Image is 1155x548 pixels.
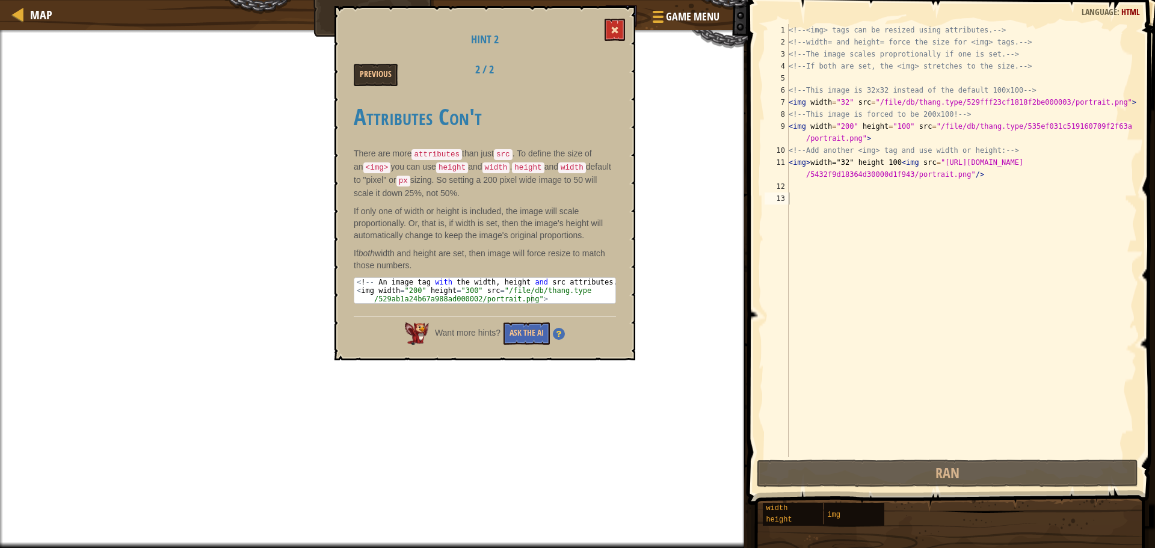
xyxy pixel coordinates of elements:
span: Map [30,7,52,23]
img: AI [405,322,429,344]
code: height [436,162,468,173]
button: Game Menu [643,5,727,33]
div: 2 [765,36,789,48]
span: Ran [935,463,959,482]
code: <img> [363,162,391,173]
h2: 2 / 2 [447,64,522,76]
div: 5 [765,72,789,84]
div: 13 [765,192,789,205]
span: Game Menu [666,9,719,25]
span: height [766,516,792,524]
p: If width and height are set, then image will force resize to match those numbers. [354,247,616,271]
button: Ran [757,460,1138,487]
code: px [396,176,410,186]
code: attributes [411,149,462,160]
span: : [1117,6,1121,17]
div: 6 [765,84,789,96]
span: width [766,504,787,513]
span: HTML [1121,6,1140,17]
code: width [558,162,586,173]
div: 3 [765,48,789,60]
img: Hint [553,328,565,340]
div: 4 [765,60,789,72]
h1: Attributes Con't [354,104,616,129]
p: There are more than just . To define the size of an you can use and . and default to "pixel" or s... [354,147,616,199]
a: Map [24,7,52,23]
span: Language [1082,6,1117,17]
div: 9 [765,120,789,144]
div: 11 [765,156,789,180]
div: 7 [765,96,789,108]
div: 1 [765,24,789,36]
p: If only one of width or height is included, the image will scale proportionally. Or, that is, if ... [354,205,616,241]
button: Ask the AI [504,322,550,345]
span: Want more hints? [435,328,500,337]
div: 8 [765,108,789,120]
div: 12 [765,180,789,192]
span: Hint 2 [471,32,499,47]
button: Previous [354,64,398,86]
em: both [359,248,375,258]
code: src [494,149,513,160]
span: img [827,511,840,519]
code: height [512,162,544,173]
code: width [482,162,510,173]
div: 10 [765,144,789,156]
